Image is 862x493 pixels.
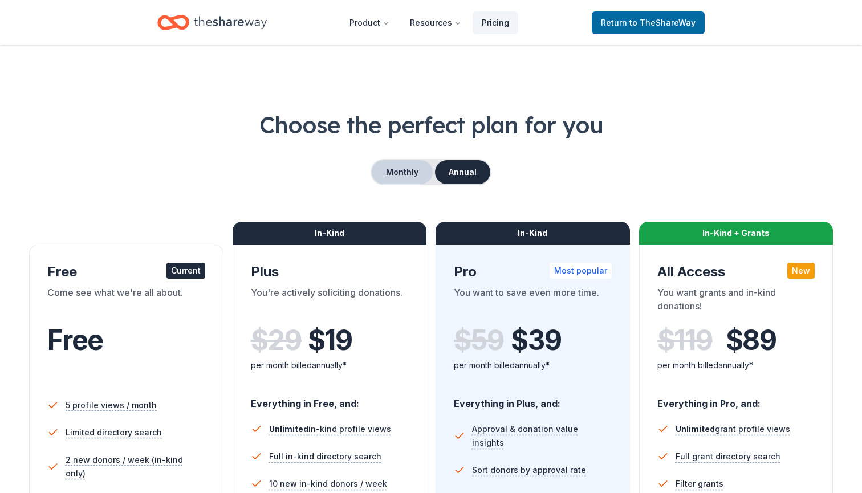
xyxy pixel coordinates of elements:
button: Product [340,11,399,34]
span: to TheShareWay [629,18,696,27]
div: Pro [454,263,612,281]
div: You want to save even more time. [454,286,612,317]
div: You want grants and in-kind donations! [657,286,815,317]
span: Return [601,16,696,30]
div: Current [166,263,205,279]
span: grant profile views [676,424,790,434]
span: Unlimited [269,424,308,434]
a: Pricing [473,11,518,34]
span: $ 89 [726,324,776,356]
span: 2 new donors / week (in-kind only) [66,453,205,480]
span: Sort donors by approval rate [472,463,586,477]
span: 10 new in-kind donors / week [269,477,387,491]
button: Annual [435,160,490,184]
span: in-kind profile views [269,424,391,434]
button: Monthly [372,160,433,184]
div: Free [47,263,205,281]
div: In-Kind [233,222,427,245]
a: Home [157,9,267,36]
div: Plus [251,263,409,281]
div: In-Kind [436,222,630,245]
div: Most popular [550,263,612,279]
span: Approval & donation value insights [472,422,612,450]
div: All Access [657,263,815,281]
span: Free [47,323,103,357]
div: Come see what we're all about. [47,286,205,317]
div: Everything in Plus, and: [454,387,612,411]
span: $ 19 [308,324,352,356]
span: Full grant directory search [676,450,780,463]
div: per month billed annually* [251,358,409,372]
div: New [787,263,815,279]
div: You're actively soliciting donations. [251,286,409,317]
button: Resources [401,11,470,34]
div: In-Kind + Grants [639,222,833,245]
h1: Choose the perfect plan for you [27,109,835,141]
span: Unlimited [676,424,715,434]
nav: Main [340,9,518,36]
div: per month billed annually* [657,358,815,372]
span: Filter grants [676,477,723,491]
div: Everything in Free, and: [251,387,409,411]
span: Limited directory search [66,426,162,439]
a: Returnto TheShareWay [592,11,705,34]
span: Full in-kind directory search [269,450,381,463]
div: Everything in Pro, and: [657,387,815,411]
div: per month billed annually* [454,358,612,372]
span: $ 39 [511,324,561,356]
span: 5 profile views / month [66,398,157,412]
